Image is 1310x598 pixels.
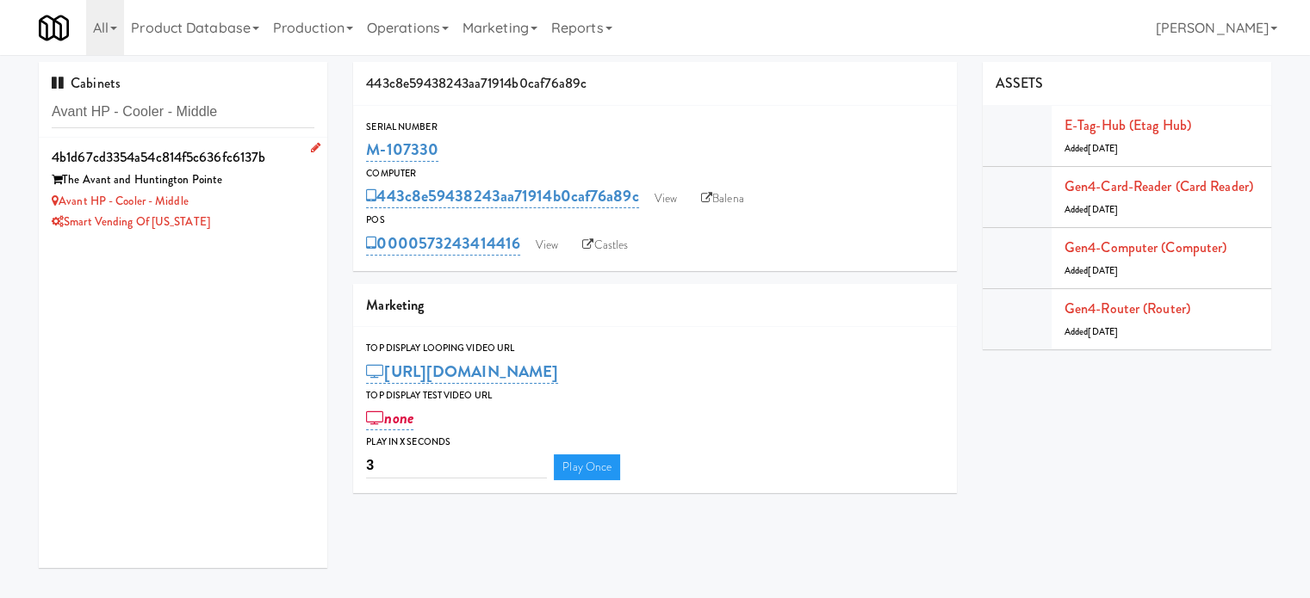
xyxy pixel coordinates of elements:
div: 443c8e59438243aa71914b0caf76a89c [353,62,957,106]
span: Added [1065,325,1118,338]
img: Micromart [39,13,69,43]
div: POS [366,212,944,229]
input: Search cabinets [52,96,314,128]
a: M-107330 [366,138,438,162]
a: 443c8e59438243aa71914b0caf76a89c [366,184,638,208]
div: Serial Number [366,119,944,136]
a: Castles [574,232,636,258]
span: [DATE] [1088,325,1118,338]
span: Marketing [366,295,424,315]
a: Gen4-computer (Computer) [1065,237,1226,257]
a: Balena [692,186,753,212]
a: Smart Vending of [US_STATE] [52,213,210,230]
div: Play in X seconds [366,434,944,451]
a: 0000573243414416 [366,231,520,256]
a: Play Once [554,454,620,480]
a: [URL][DOMAIN_NAME] [366,360,558,384]
a: Gen4-router (Router) [1065,299,1190,318]
div: Top Display Test Video Url [366,387,944,404]
span: Added [1065,264,1118,277]
span: Added [1065,203,1118,216]
span: [DATE] [1088,142,1118,155]
a: E-tag-hub (Etag Hub) [1065,115,1191,135]
div: Top Display Looping Video Url [366,340,944,357]
span: Cabinets [52,73,121,93]
span: Added [1065,142,1118,155]
a: Gen4-card-reader (Card Reader) [1065,176,1253,196]
a: Avant HP - Cooler - Middle [52,193,189,209]
a: none [366,406,413,430]
span: [DATE] [1088,264,1118,277]
span: [DATE] [1088,203,1118,216]
div: 4b1d67cd3354a54c814f5c636fc6137b [52,145,314,170]
li: 4b1d67cd3354a54c814f5c636fc6137bThe Avant and Huntington Pointe Avant HP - Cooler - MiddleSmart V... [39,138,327,240]
a: View [527,232,567,258]
span: ASSETS [996,73,1044,93]
a: View [646,186,686,212]
div: The Avant and Huntington Pointe [52,170,314,191]
div: Computer [366,165,944,182]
